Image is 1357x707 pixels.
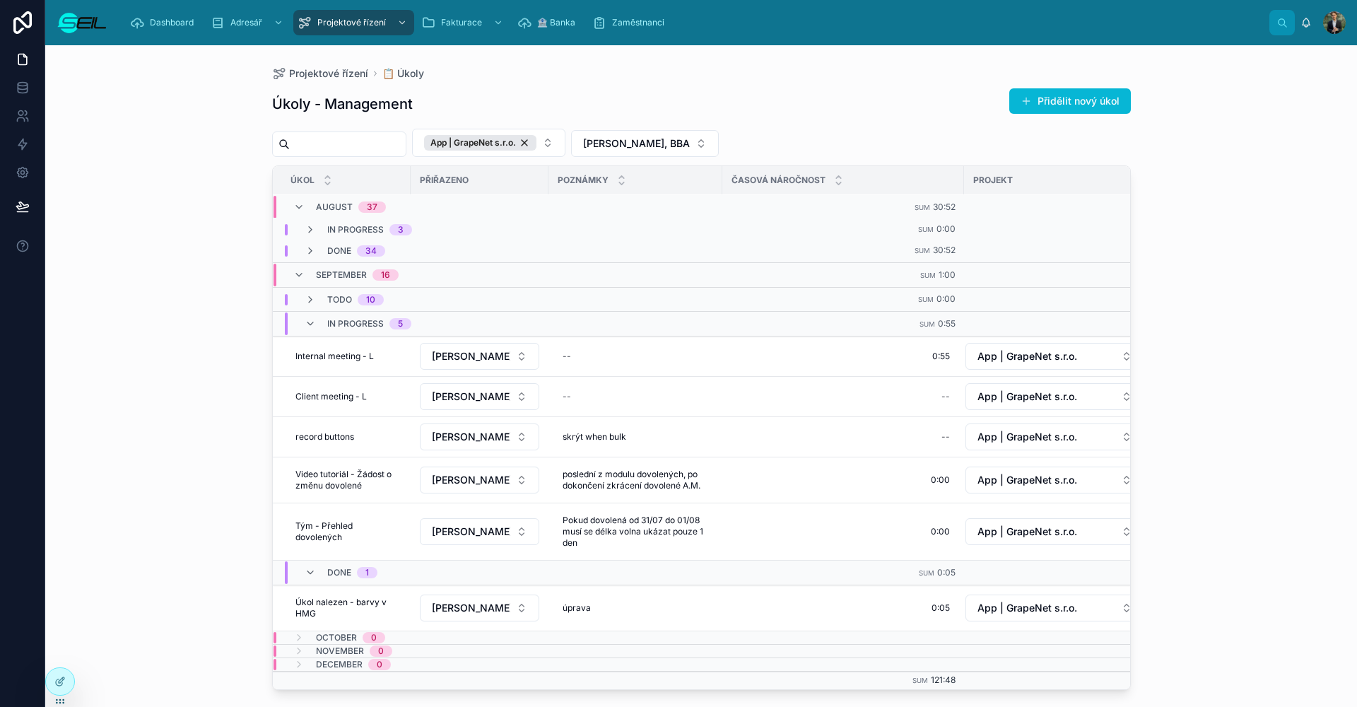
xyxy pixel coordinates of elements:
[563,602,591,614] span: úprava
[557,463,714,497] a: poslední z modulu dovolených, po dokončení zkrácení dovolené A.M.
[365,567,369,578] div: 1
[420,467,539,493] button: Select Button
[965,594,1145,622] a: Select Button
[563,469,708,491] span: poslední z modulu dovolených, po dokončení zkrácení dovolené A.M.
[419,423,540,451] a: Select Button
[316,632,357,643] span: October
[977,473,1077,487] span: App | GrapeNet s.r.o.
[965,466,1145,494] a: Select Button
[965,382,1145,411] a: Select Button
[932,351,950,362] span: 0:55
[150,17,194,28] span: Dashboard
[295,391,367,402] span: Client meeting - L
[420,518,539,545] button: Select Button
[977,525,1077,539] span: App | GrapeNet s.r.o.
[557,426,714,448] a: skrýt when bulk
[365,245,377,257] div: 34
[965,342,1145,370] a: Select Button
[919,569,934,577] small: Sum
[206,10,290,35] a: Adresář
[920,320,935,328] small: Sum
[382,66,424,81] span: 📋 Úkoly
[327,223,384,235] span: In progress
[941,391,950,402] div: --
[965,343,1144,370] button: Select Button
[557,345,714,368] a: --
[290,515,402,549] a: Tým - Přehled dovolených
[571,130,719,157] button: Select Button
[936,223,956,234] span: 0:00
[977,430,1077,444] span: App | GrapeNet s.r.o.
[432,473,510,487] span: [PERSON_NAME], BBA
[316,269,367,281] span: September
[290,385,402,408] a: Client meeting - L
[939,269,956,280] span: 1:00
[936,293,956,304] span: 0:00
[937,567,956,578] span: 0:05
[965,423,1144,450] button: Select Button
[931,674,956,685] span: 121:48
[563,391,571,402] div: --
[398,223,404,235] div: 3
[933,245,956,255] span: 30:52
[57,11,107,34] img: App logo
[272,94,413,114] h1: Úkoly - Management
[931,526,950,537] span: 0:00
[432,601,510,615] span: [PERSON_NAME], BBA
[290,175,315,186] span: Úkol
[513,10,585,35] a: 🏦 Banka
[419,594,540,622] a: Select Button
[915,203,930,211] small: Sum
[412,129,565,157] button: Select Button
[327,245,351,257] span: Done
[731,597,956,619] a: 0:05
[965,383,1144,410] button: Select Button
[933,201,956,211] span: 30:52
[977,601,1077,615] span: App | GrapeNet s.r.o.
[732,175,826,186] span: Časová náročnost
[316,645,364,657] span: November
[230,17,262,28] span: Adresář
[295,520,396,543] span: Tým - Přehled dovolených
[419,518,540,546] a: Select Button
[119,7,1269,38] div: scrollable content
[378,645,384,657] div: 0
[965,518,1145,546] a: Select Button
[419,382,540,411] a: Select Button
[327,318,384,329] span: In progress
[327,294,352,305] span: Todo
[432,525,510,539] span: [PERSON_NAME], BBA
[537,17,575,28] span: 🏦 Banka
[563,431,626,443] span: skrýt when bulk
[941,431,950,443] div: --
[419,466,540,494] a: Select Button
[126,10,204,35] a: Dashboard
[912,677,928,684] small: Sum
[398,318,403,329] div: 5
[419,342,540,370] a: Select Button
[920,271,936,279] small: Sum
[366,294,375,305] div: 10
[557,509,714,554] a: Pokud dovolená od 31/07 do 01/08 musí se délka volna ukázat pouze 1 den
[327,567,351,578] span: Done
[965,518,1144,545] button: Select Button
[295,351,374,362] span: Internal meeting - L
[295,469,396,491] span: Video tutoriál - Žádost o změnu dovolené
[731,520,956,543] a: 0:00
[381,269,390,281] div: 16
[583,136,690,151] span: [PERSON_NAME], BBA
[424,135,536,151] button: Unselect 1
[295,431,354,443] span: record buttons
[965,423,1145,451] a: Select Button
[731,469,956,491] a: 0:00
[290,426,402,448] a: record buttons
[290,463,402,497] a: Video tutoriál - Žádost o změnu dovolené
[377,659,382,670] div: 0
[612,17,664,28] span: Zaměstnanci
[931,474,950,486] span: 0:00
[371,632,377,643] div: 0
[918,226,934,233] small: Sum
[557,597,714,619] a: úprava
[367,201,377,213] div: 37
[965,595,1144,621] button: Select Button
